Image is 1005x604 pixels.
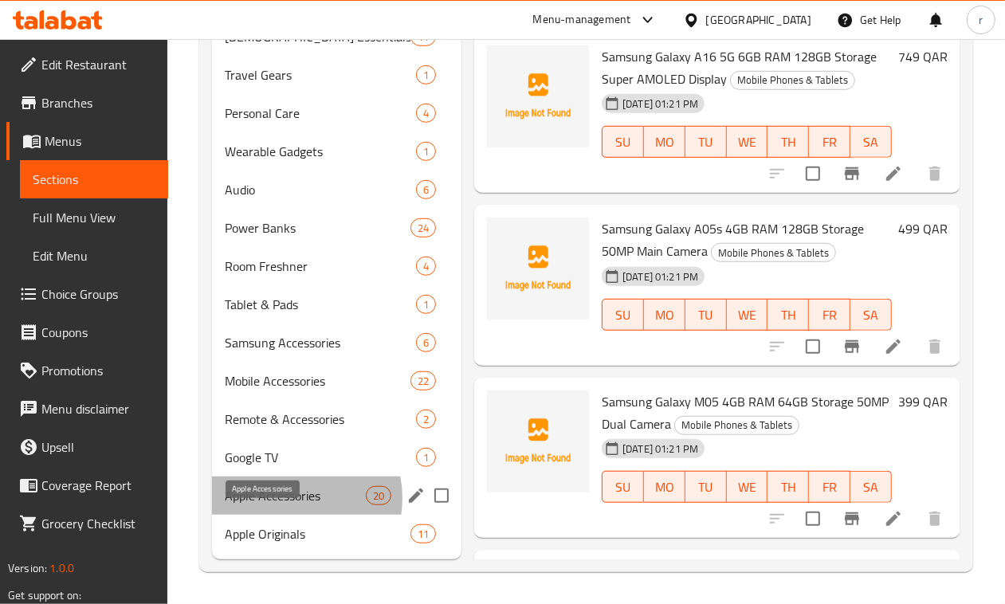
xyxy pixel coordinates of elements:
[212,400,461,438] div: Remote & Accessories2
[884,509,903,528] a: Edit menu item
[644,471,685,503] button: MO
[609,304,638,327] span: SU
[416,104,436,123] div: items
[857,304,885,327] span: SA
[404,484,428,508] button: edit
[20,198,168,237] a: Full Menu View
[767,126,809,158] button: TH
[487,218,589,320] img: Samsung Galaxy A05s 4GB RAM 128GB Storage 50MP Main Camera
[225,524,410,543] span: Apple Originals
[833,500,871,538] button: Branch-specific-item
[884,164,903,183] a: Edit menu item
[692,304,720,327] span: TU
[898,45,948,68] h6: 749 QAR
[809,299,850,331] button: FR
[41,93,155,112] span: Branches
[6,84,168,122] a: Branches
[225,218,410,237] span: Power Banks
[815,304,844,327] span: FR
[225,410,416,429] div: Remote & Accessories
[49,558,74,579] span: 1.0.0
[212,515,461,553] div: Apple Originals11
[41,437,155,457] span: Upsell
[733,476,762,499] span: WE
[212,132,461,171] div: Wearable Gadgets1
[411,221,435,236] span: 24
[212,209,461,247] div: Power Banks24
[416,295,436,314] div: items
[411,374,435,389] span: 22
[774,304,803,327] span: TH
[602,471,644,503] button: SU
[225,180,416,199] span: Audio
[225,142,416,161] span: Wearable Gadgets
[609,131,638,154] span: SU
[417,68,435,83] span: 1
[602,299,644,331] button: SU
[225,65,416,84] span: Travel Gears
[212,56,461,94] div: Travel Gears1
[212,171,461,209] div: Audio6
[41,514,155,533] span: Grocery Checklist
[41,284,155,304] span: Choice Groups
[416,448,436,467] div: items
[727,126,768,158] button: WE
[6,275,168,313] a: Choice Groups
[616,269,705,284] span: [DATE] 01:21 PM
[416,142,436,161] div: items
[212,247,461,285] div: Room Freshner4
[417,297,435,312] span: 1
[898,390,948,413] h6: 399 QAR
[45,131,155,151] span: Menus
[225,104,416,123] span: Personal Care
[225,448,416,467] span: Google TV
[417,182,435,198] span: 6
[675,416,799,434] span: Mobile Phones & Tablets
[225,257,416,276] span: Room Freshner
[833,155,871,193] button: Branch-specific-item
[417,335,435,351] span: 6
[6,351,168,390] a: Promotions
[212,94,461,132] div: Personal Care4
[417,259,435,274] span: 4
[225,486,366,505] span: Apple Accessories
[850,126,892,158] button: SA
[602,390,889,436] span: Samsung Galaxy M05 4GB RAM 64GB Storage 50MP Dual Camera
[367,488,391,504] span: 20
[898,218,948,240] h6: 499 QAR
[979,11,983,29] span: r
[644,299,685,331] button: MO
[487,390,589,492] img: Samsung Galaxy M05 4GB RAM 64GB Storage 50MP Dual Camera
[6,45,168,84] a: Edit Restaurant
[644,126,685,158] button: MO
[33,246,155,265] span: Edit Menu
[850,299,892,331] button: SA
[815,131,844,154] span: FR
[916,155,954,193] button: delete
[767,471,809,503] button: TH
[685,299,727,331] button: TU
[533,10,631,29] div: Menu-management
[416,410,436,429] div: items
[857,476,885,499] span: SA
[8,558,47,579] span: Version:
[410,218,436,237] div: items
[41,361,155,380] span: Promotions
[416,257,436,276] div: items
[33,208,155,227] span: Full Menu View
[733,304,762,327] span: WE
[916,500,954,538] button: delete
[225,295,416,314] span: Tablet & Pads
[857,131,885,154] span: SA
[916,327,954,366] button: delete
[6,122,168,160] a: Menus
[212,285,461,324] div: Tablet & Pads1
[711,243,836,262] div: Mobile Phones & Tablets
